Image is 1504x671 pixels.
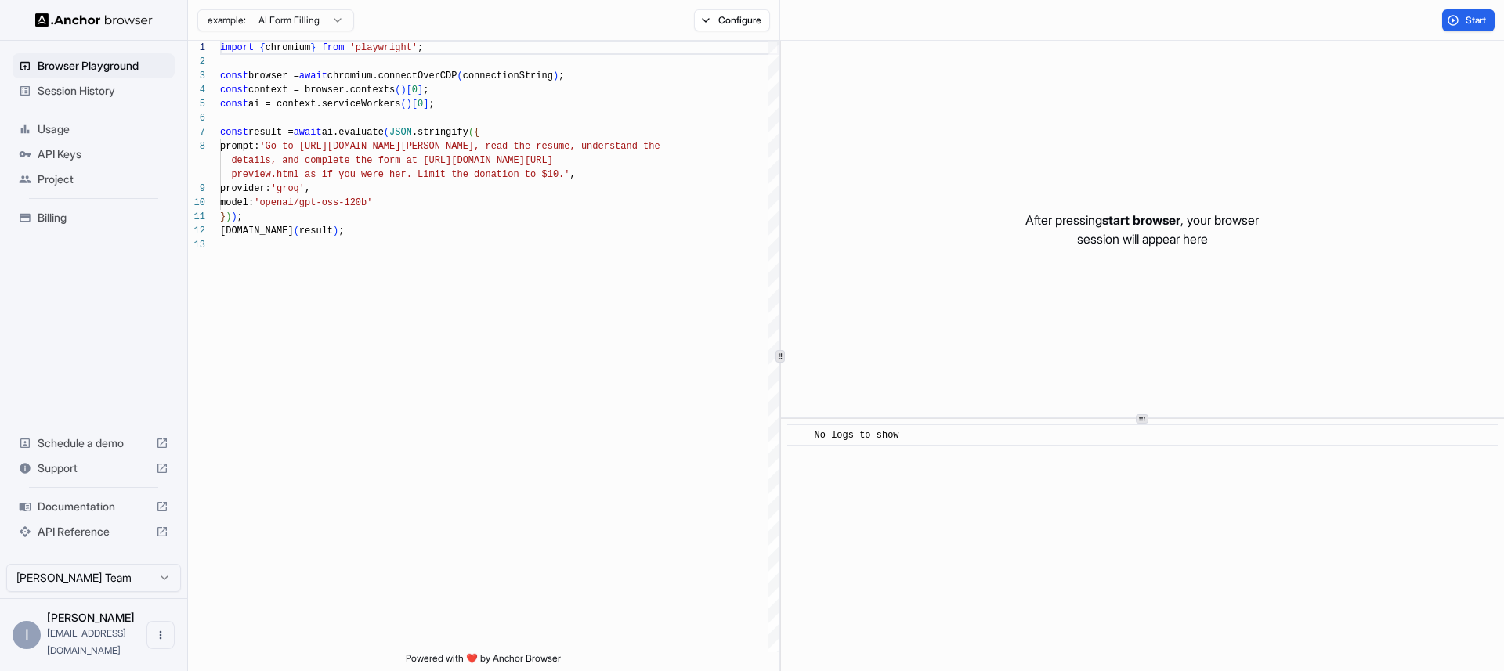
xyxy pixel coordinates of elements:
span: ) [400,85,406,96]
img: Anchor Logo [35,13,153,27]
span: Billing [38,210,168,225]
span: ( [468,127,474,138]
span: API Reference [38,524,150,539]
button: Open menu [146,621,175,649]
button: Configure [694,9,770,31]
span: 0 [418,99,423,110]
span: ] [423,99,428,110]
span: ai = context.serviceWorkers [248,99,400,110]
span: Documentation [38,499,150,514]
span: } [220,211,226,222]
span: ) [553,70,559,81]
span: ) [231,211,237,222]
span: example: [208,14,246,27]
span: No logs to show [815,430,899,441]
span: const [220,70,248,81]
span: ; [237,211,243,222]
span: .stringify [412,127,468,138]
div: Usage [13,117,175,142]
span: , [305,183,310,194]
span: ) [407,99,412,110]
span: 'playwright' [350,42,418,53]
div: API Reference [13,519,175,544]
span: model: [220,197,254,208]
div: 4 [188,83,205,97]
div: 11 [188,210,205,224]
span: ai.evaluate [322,127,384,138]
span: ] [418,85,423,96]
span: ( [395,85,400,96]
div: Billing [13,205,175,230]
span: const [220,127,248,138]
div: Session History [13,78,175,103]
span: Session History [38,83,168,99]
span: context = browser.contexts [248,85,395,96]
span: Start [1466,14,1488,27]
span: { [474,127,479,138]
div: Browser Playground [13,53,175,78]
span: ​ [795,427,803,443]
span: 'Go to [URL][DOMAIN_NAME][PERSON_NAME], re [259,141,496,152]
span: import [220,42,254,53]
span: const [220,99,248,110]
div: Support [13,456,175,481]
span: [ [412,99,418,110]
span: chromium [266,42,311,53]
div: 13 [188,238,205,252]
div: 12 [188,224,205,238]
span: Itay Rosen [47,611,135,624]
div: API Keys [13,142,175,167]
div: 10 [188,196,205,210]
span: connectionString [463,70,553,81]
span: await [299,70,327,81]
span: browser = [248,70,299,81]
span: 'groq' [271,183,305,194]
span: Powered with ❤️ by Anchor Browser [406,652,561,671]
span: [ [407,85,412,96]
span: prompt: [220,141,259,152]
div: 1 [188,41,205,55]
button: Start [1442,9,1495,31]
div: 2 [188,55,205,69]
span: from [322,42,345,53]
div: Schedule a demo [13,431,175,456]
span: ; [338,225,344,236]
div: 3 [188,69,205,83]
span: ; [428,99,434,110]
span: n to $10.' [513,169,569,180]
span: ; [423,85,428,96]
span: ( [400,99,406,110]
div: 8 [188,139,205,153]
span: Schedule a demo [38,435,150,451]
div: I [13,621,41,649]
span: etairl@gmail.com [47,627,126,656]
span: [DOMAIN_NAME] [220,225,294,236]
span: , [569,169,575,180]
span: } [310,42,316,53]
div: Documentation [13,494,175,519]
span: const [220,85,248,96]
span: 'openai/gpt-oss-120b' [254,197,372,208]
div: 7 [188,125,205,139]
span: ; [559,70,564,81]
span: start browser [1102,212,1180,228]
span: ; [418,42,423,53]
span: ( [294,225,299,236]
div: 5 [188,97,205,111]
span: Usage [38,121,168,137]
span: ( [384,127,389,138]
span: ad the resume, understand the [497,141,660,152]
span: preview.html as if you were her. Limit the donatio [231,169,513,180]
span: chromium.connectOverCDP [327,70,457,81]
span: JSON [389,127,412,138]
span: ) [226,211,231,222]
span: await [294,127,322,138]
div: 9 [188,182,205,196]
span: 0 [412,85,418,96]
span: provider: [220,183,271,194]
p: After pressing , your browser session will appear here [1025,211,1259,248]
span: { [259,42,265,53]
span: result = [248,127,294,138]
span: ( [457,70,462,81]
span: Support [38,460,150,476]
